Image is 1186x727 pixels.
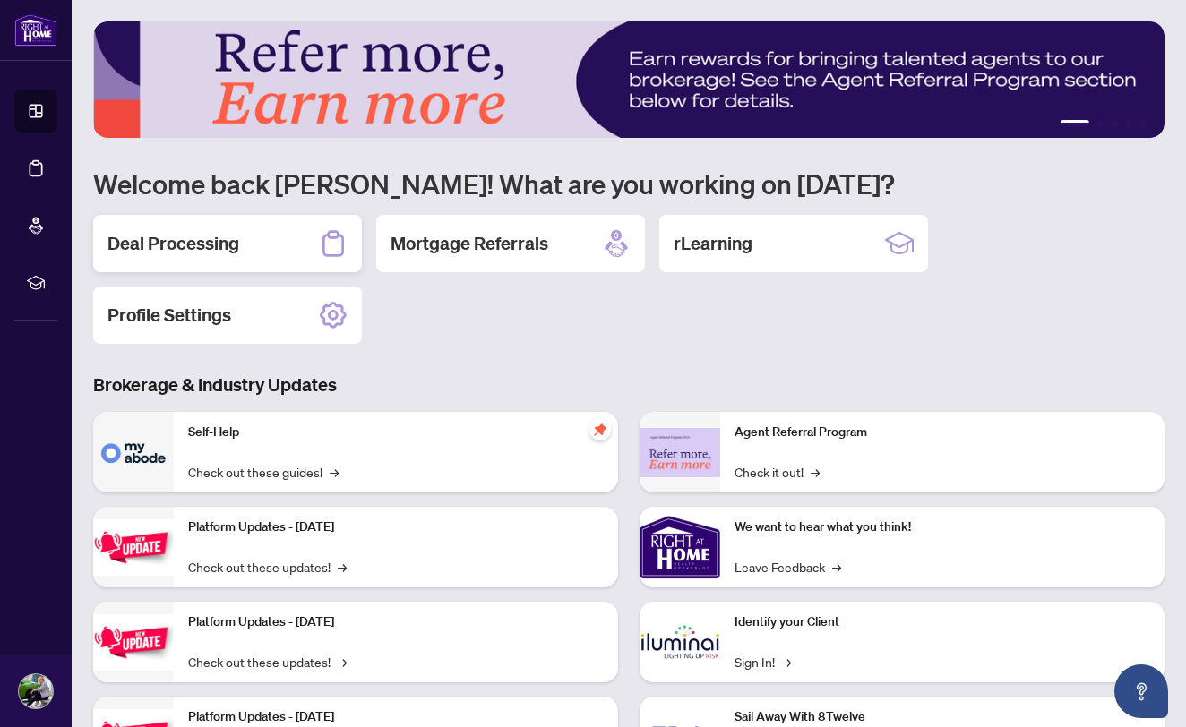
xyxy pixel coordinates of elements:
img: Platform Updates - July 21, 2025 [93,519,174,576]
img: Slide 0 [93,21,1165,138]
a: Sign In!→ [735,652,791,671]
span: → [782,652,791,671]
a: Leave Feedback→ [735,557,841,577]
h2: Mortgage Referrals [391,231,548,256]
a: Check out these updates!→ [188,652,347,671]
span: → [811,462,820,482]
span: → [832,557,841,577]
img: Agent Referral Program [640,428,720,477]
a: Check out these guides!→ [188,462,339,482]
img: Identify your Client [640,602,720,682]
h1: Welcome back [PERSON_NAME]! What are you working on [DATE]? [93,167,1165,201]
p: We want to hear what you think! [735,517,1150,537]
p: Platform Updates - [DATE] [188,707,604,727]
img: We want to hear what you think! [640,507,720,587]
button: 4 [1125,120,1132,127]
p: Platform Updates - [DATE] [188,612,604,632]
p: Platform Updates - [DATE] [188,517,604,537]
h2: Profile Settings [107,303,231,328]
h2: rLearning [674,231,752,256]
img: Self-Help [93,412,174,492]
p: Sail Away With 8Twelve [735,707,1150,727]
p: Identify your Client [735,612,1150,632]
img: logo [14,13,57,47]
p: Agent Referral Program [735,423,1150,442]
button: Open asap [1114,664,1168,718]
span: → [338,652,347,671]
a: Check out these updates!→ [188,557,347,577]
button: 5 [1139,120,1147,127]
a: Check it out!→ [735,462,820,482]
h3: Brokerage & Industry Updates [93,372,1165,398]
button: 1 [1061,120,1089,127]
button: 3 [1111,120,1118,127]
button: 2 [1096,120,1104,127]
img: Platform Updates - July 8, 2025 [93,614,174,671]
span: pushpin [589,419,611,440]
span: → [330,462,339,482]
span: → [338,557,347,577]
p: Self-Help [188,423,604,442]
h2: Deal Processing [107,231,239,256]
img: Profile Icon [19,674,53,708]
